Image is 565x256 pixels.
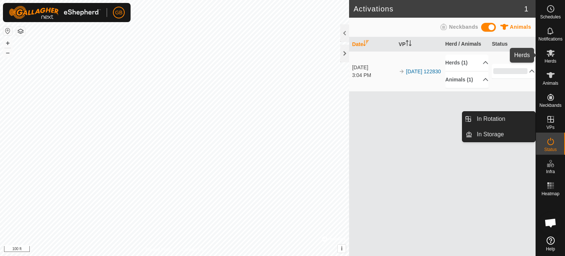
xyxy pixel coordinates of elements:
[472,112,535,126] a: In Rotation
[352,64,395,71] div: [DATE]
[544,147,557,152] span: Status
[477,115,505,123] span: In Rotation
[3,39,12,48] button: +
[540,212,562,234] div: Open chat
[546,247,555,251] span: Help
[341,245,342,252] span: i
[493,68,527,74] div: 0%
[540,15,561,19] span: Schedules
[543,81,558,85] span: Animals
[546,125,554,130] span: VPs
[352,71,395,79] div: 3:04 PM
[546,169,555,174] span: Infra
[539,37,562,41] span: Notifications
[541,192,559,196] span: Heatmap
[449,24,478,30] span: Neckbands
[349,37,396,52] th: Date
[399,69,405,74] img: arrow
[396,37,443,52] th: VP
[9,6,101,19] img: Gallagher Logo
[510,24,531,30] span: Animals
[539,103,561,108] span: Neckbands
[406,69,441,74] a: [DATE] 122830
[363,41,369,47] p-sorticon: Activate to sort
[115,9,122,17] span: GB
[472,127,535,142] a: In Storage
[3,27,12,35] button: Reset Map
[536,234,565,254] a: Help
[353,4,524,13] h2: Activations
[146,246,173,253] a: Privacy Policy
[338,245,346,253] button: i
[182,246,203,253] a: Contact Us
[489,37,536,52] th: Status
[406,41,412,47] p-sorticon: Activate to sort
[492,64,535,78] p-accordion-header: 0%
[477,130,504,139] span: In Storage
[445,55,488,71] p-accordion-header: Herds (1)
[524,3,528,14] span: 1
[3,48,12,57] button: –
[462,112,535,126] li: In Rotation
[462,127,535,142] li: In Storage
[16,27,25,36] button: Map Layers
[443,37,489,52] th: Herd / Animals
[544,59,556,63] span: Herds
[445,71,488,88] p-accordion-header: Animals (1)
